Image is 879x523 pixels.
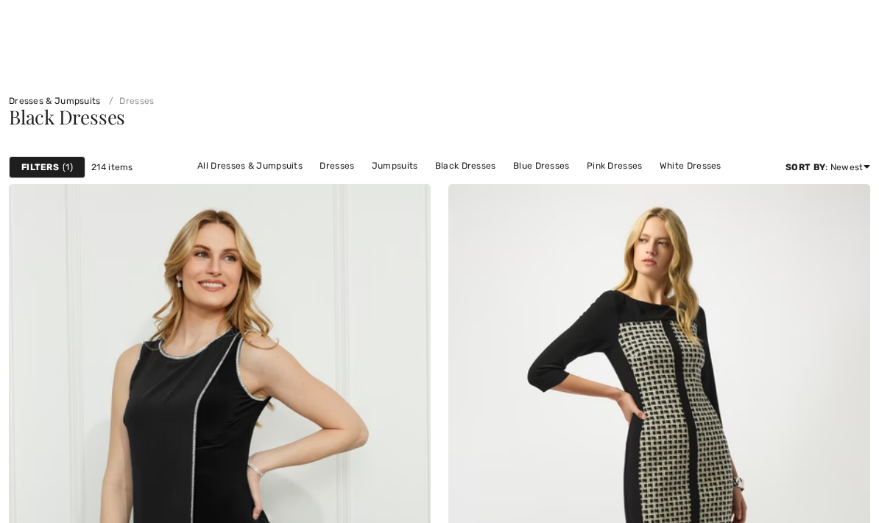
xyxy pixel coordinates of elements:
span: 1 [63,161,73,174]
a: Pink Dresses [579,156,650,175]
a: Blue Dresses [506,156,577,175]
a: Jumpsuits [364,156,426,175]
a: [PERSON_NAME] Dresses [333,175,458,194]
div: : Newest [786,161,870,174]
a: Dresses & Jumpsuits [9,96,101,106]
a: Black Dresses [428,156,504,175]
a: All Dresses & Jumpsuits [190,156,310,175]
a: Dresses [103,96,154,106]
a: [PERSON_NAME] Dresses [461,175,586,194]
span: Black Dresses [9,104,125,130]
a: Dresses [312,156,361,175]
span: 214 items [91,161,133,174]
strong: Sort By [786,162,825,172]
strong: Filters [21,161,59,174]
a: White Dresses [652,156,729,175]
